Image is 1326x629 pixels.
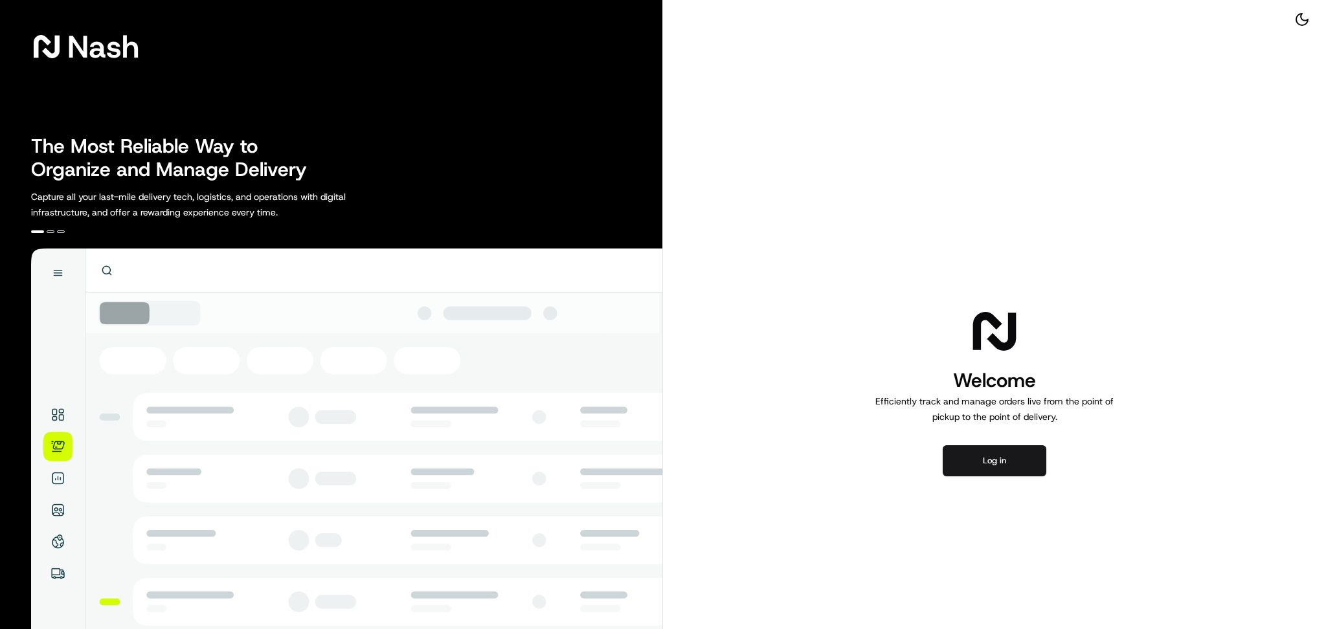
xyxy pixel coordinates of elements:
[31,189,404,220] p: Capture all your last-mile delivery tech, logistics, and operations with digital infrastructure, ...
[870,368,1119,393] h1: Welcome
[31,135,321,181] h2: The Most Reliable Way to Organize and Manage Delivery
[870,393,1119,425] p: Efficiently track and manage orders live from the point of pickup to the point of delivery.
[943,445,1046,476] button: Log in
[67,34,139,60] span: Nash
